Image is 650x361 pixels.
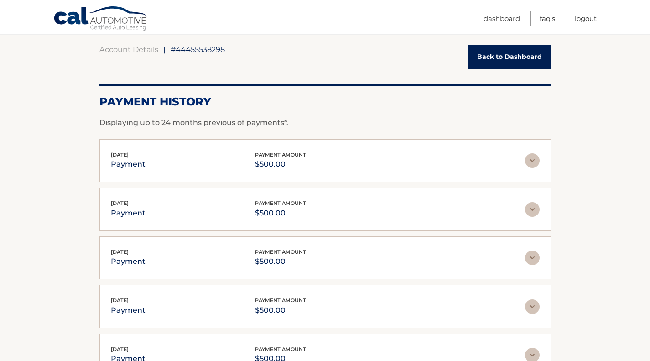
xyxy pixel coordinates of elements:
[525,251,540,265] img: accordion-rest.svg
[525,299,540,314] img: accordion-rest.svg
[111,207,146,220] p: payment
[99,95,551,109] h2: Payment History
[111,152,129,158] span: [DATE]
[111,297,129,303] span: [DATE]
[255,249,306,255] span: payment amount
[99,45,158,54] a: Account Details
[111,158,146,171] p: payment
[484,11,520,26] a: Dashboard
[255,158,306,171] p: $500.00
[255,346,306,352] span: payment amount
[525,153,540,168] img: accordion-rest.svg
[255,207,306,220] p: $500.00
[111,304,146,317] p: payment
[171,45,225,54] span: #44455538298
[540,11,555,26] a: FAQ's
[255,304,306,317] p: $500.00
[111,255,146,268] p: payment
[255,200,306,206] span: payment amount
[525,202,540,217] img: accordion-rest.svg
[53,6,149,32] a: Cal Automotive
[163,45,166,54] span: |
[111,249,129,255] span: [DATE]
[468,45,551,69] a: Back to Dashboard
[575,11,597,26] a: Logout
[255,255,306,268] p: $500.00
[99,117,551,128] p: Displaying up to 24 months previous of payments*.
[255,152,306,158] span: payment amount
[111,346,129,352] span: [DATE]
[111,200,129,206] span: [DATE]
[255,297,306,303] span: payment amount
